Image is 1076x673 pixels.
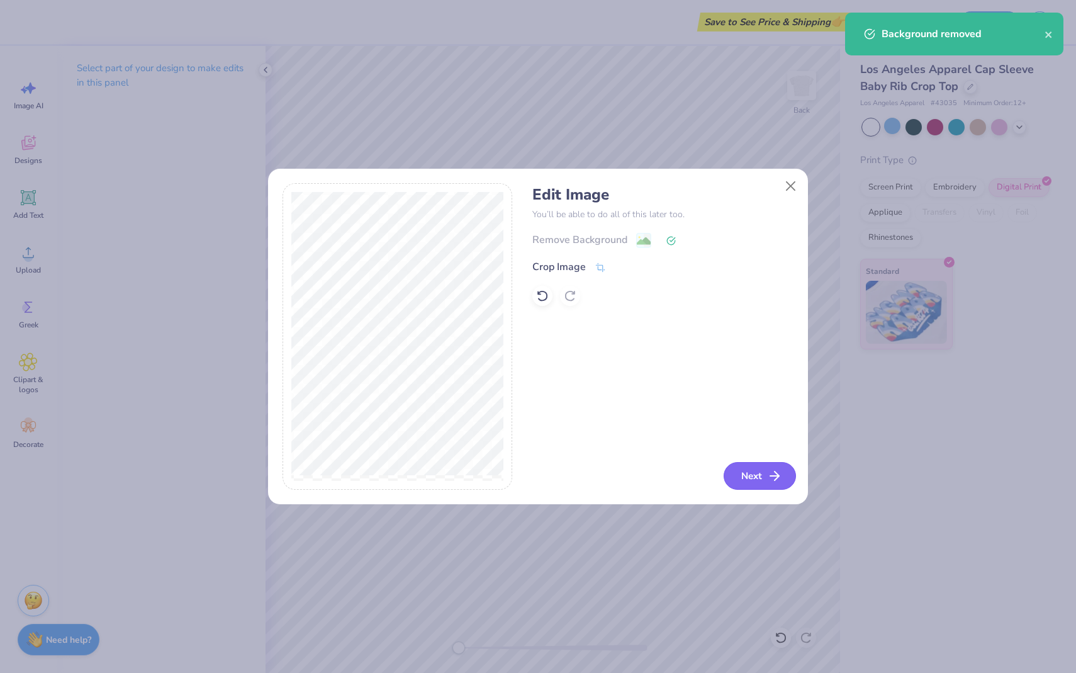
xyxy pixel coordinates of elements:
button: close [1045,26,1053,42]
button: Next [724,462,796,490]
p: You’ll be able to do all of this later too. [532,208,793,221]
div: Background removed [882,26,1045,42]
h4: Edit Image [532,186,793,204]
div: Crop Image [532,259,586,274]
button: Close [779,174,803,198]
